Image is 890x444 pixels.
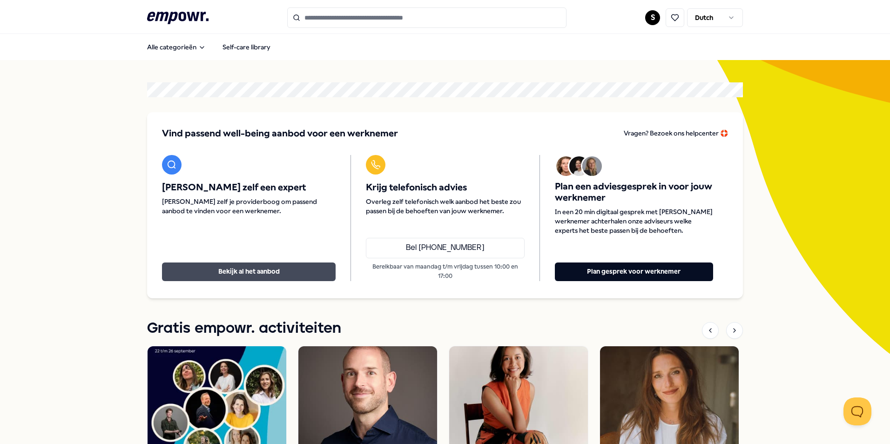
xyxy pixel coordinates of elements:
[582,156,602,176] img: Avatar
[366,182,524,193] span: Krijg telefonisch advies
[555,262,713,281] button: Plan gesprek voor werknemer
[366,238,524,258] a: Bel [PHONE_NUMBER]
[645,10,660,25] button: S
[366,262,524,281] p: Bereikbaar van maandag t/m vrijdag tussen 10:00 en 17:00
[366,197,524,215] span: Overleg zelf telefonisch welk aanbod het beste zou passen bij de behoeften van jouw werknemer.
[287,7,566,28] input: Search for products, categories or subcategories
[624,127,728,140] a: Vragen? Bezoek ons helpcenter 🛟
[162,182,336,193] span: [PERSON_NAME] zelf een expert
[555,207,713,235] span: In een 20 min digitaal gesprek met [PERSON_NAME] werknemer achterhalen onze adviseurs welke exper...
[556,156,576,176] img: Avatar
[147,317,341,340] h1: Gratis empowr. activiteiten
[162,197,336,215] span: [PERSON_NAME] zelf je providerboog om passend aanbod te vinden voor een werknemer.
[140,38,278,56] nav: Main
[162,262,336,281] button: Bekijk al het aanbod
[569,156,589,176] img: Avatar
[140,38,213,56] button: Alle categorieën
[843,397,871,425] iframe: Help Scout Beacon - Open
[555,181,713,203] span: Plan een adviesgesprek in voor jouw werknemer
[215,38,278,56] a: Self-care library
[624,129,728,137] span: Vragen? Bezoek ons helpcenter 🛟
[162,127,398,140] span: Vind passend well-being aanbod voor een werknemer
